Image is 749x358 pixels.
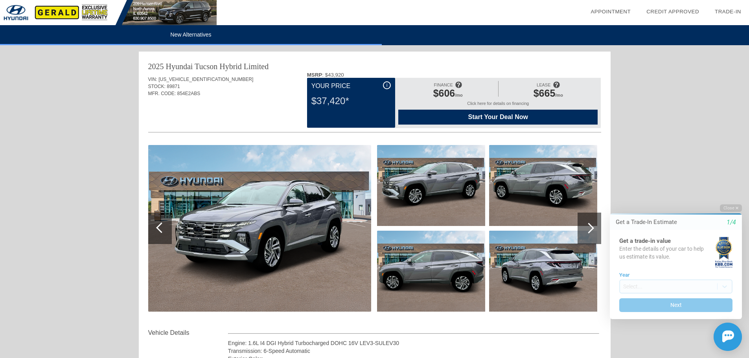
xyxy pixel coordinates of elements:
img: New-2025-Hyundai-TucsonHybrid-Limited-ID24585137063-aHR0cDovL2ltYWdlcy51bml0c2ludmVudG9yeS5jb20vd... [489,231,597,312]
div: /mo [402,88,493,101]
span: MFR. CODE: [148,91,176,96]
img: New-2025-Hyundai-TucsonHybrid-Limited-ID24585137039-aHR0cDovL2ltYWdlcy51bml0c2ludmVudG9yeS5jb20vd... [489,145,597,226]
img: New-2025-Hyundai-TucsonHybrid-Limited-ID24585137024-aHR0cDovL2ltYWdlcy51bml0c2ludmVudG9yeS5jb20vd... [377,145,485,226]
a: Trade-In [715,9,741,15]
div: Vehicle Details [148,328,228,338]
span: $665 [534,88,556,99]
div: Limited [244,61,269,72]
div: Click here for details on financing [398,101,598,110]
div: Quoted on [DATE] 5:41:40 PM [148,109,601,121]
span: [US_VEHICLE_IDENTIFICATION_NUMBER] [158,77,253,82]
span: LEASE [537,83,550,87]
div: 2025 Hyundai Tucson Hybrid [148,61,242,72]
span: 89871 [167,84,180,89]
div: /mo [502,88,594,101]
div: Transmission: 6-Speed Automatic [228,347,600,355]
span: $606 [433,88,455,99]
div: Engine: 1.6L I4 DGI Hybrid Turbocharged DOHC 16V LEV3-SULEV30 [228,339,600,347]
img: New-2025-Hyundai-TucsonHybrid-Limited-ID24585137012-aHR0cDovL2ltYWdlcy51bml0c2ludmVudG9yeS5jb20vd... [148,145,371,312]
span: STOCK: [148,84,166,89]
iframe: Chat Assistance [593,197,749,358]
span: FINANCE [434,83,453,87]
span: VIN: [148,77,157,82]
div: : $43,920 [307,72,601,78]
span: 854E2ABS [177,91,201,96]
span: Start Your Deal Now [408,114,588,121]
a: Appointment [591,9,631,15]
img: New-2025-Hyundai-TucsonHybrid-Limited-ID24585137030-aHR0cDovL2ltYWdlcy51bml0c2ludmVudG9yeS5jb20vd... [377,231,485,312]
div: i [383,81,391,89]
div: Your Price [311,81,391,91]
div: $37,420* [311,91,391,111]
a: Credit Approved [646,9,699,15]
b: MSRP [307,72,322,78]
